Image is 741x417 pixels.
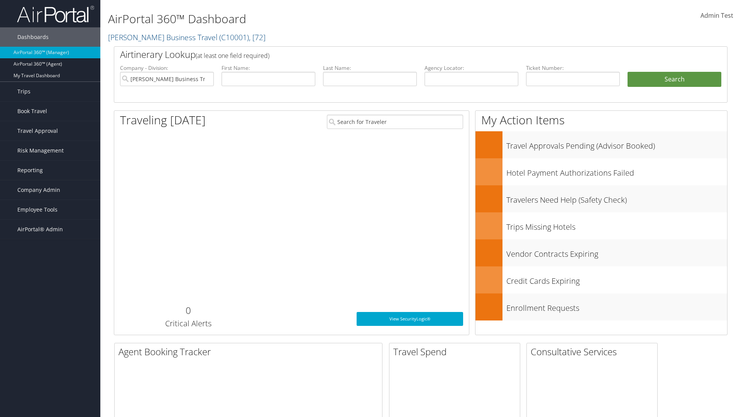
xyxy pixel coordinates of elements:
a: Enrollment Requests [475,293,727,320]
h3: Travelers Need Help (Safety Check) [506,191,727,205]
span: Book Travel [17,102,47,121]
span: Employee Tools [17,200,58,219]
h1: My Action Items [475,112,727,128]
a: Travel Approvals Pending (Advisor Booked) [475,131,727,158]
a: Trips Missing Hotels [475,212,727,239]
span: Company Admin [17,180,60,200]
h3: Travel Approvals Pending (Advisor Booked) [506,137,727,151]
img: airportal-logo.png [17,5,94,23]
span: Admin Test [700,11,733,20]
span: Trips [17,82,30,101]
h2: Travel Spend [393,345,520,358]
h3: Vendor Contracts Expiring [506,245,727,259]
a: View SecurityLogic® [357,312,463,326]
h3: Trips Missing Hotels [506,218,727,232]
span: , [ 72 ] [249,32,266,42]
h2: 0 [120,304,256,317]
a: Hotel Payment Authorizations Failed [475,158,727,185]
button: Search [628,72,721,87]
label: Last Name: [323,64,417,72]
h1: AirPortal 360™ Dashboard [108,11,525,27]
h2: Agent Booking Tracker [118,345,382,358]
a: Vendor Contracts Expiring [475,239,727,266]
h2: Airtinerary Lookup [120,48,670,61]
span: ( C10001 ) [219,32,249,42]
h3: Enrollment Requests [506,299,727,314]
label: Ticket Number: [526,64,620,72]
span: AirPortal® Admin [17,220,63,239]
span: Reporting [17,161,43,180]
h2: Consultative Services [531,345,657,358]
h3: Critical Alerts [120,318,256,329]
a: [PERSON_NAME] Business Travel [108,32,266,42]
a: Admin Test [700,4,733,28]
span: Travel Approval [17,121,58,141]
label: First Name: [222,64,315,72]
a: Credit Cards Expiring [475,266,727,293]
label: Agency Locator: [425,64,518,72]
input: Search for Traveler [327,115,463,129]
h3: Hotel Payment Authorizations Failed [506,164,727,178]
h1: Traveling [DATE] [120,112,206,128]
label: Company - Division: [120,64,214,72]
span: (at least one field required) [196,51,269,60]
h3: Credit Cards Expiring [506,272,727,286]
span: Risk Management [17,141,64,160]
a: Travelers Need Help (Safety Check) [475,185,727,212]
span: Dashboards [17,27,49,47]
